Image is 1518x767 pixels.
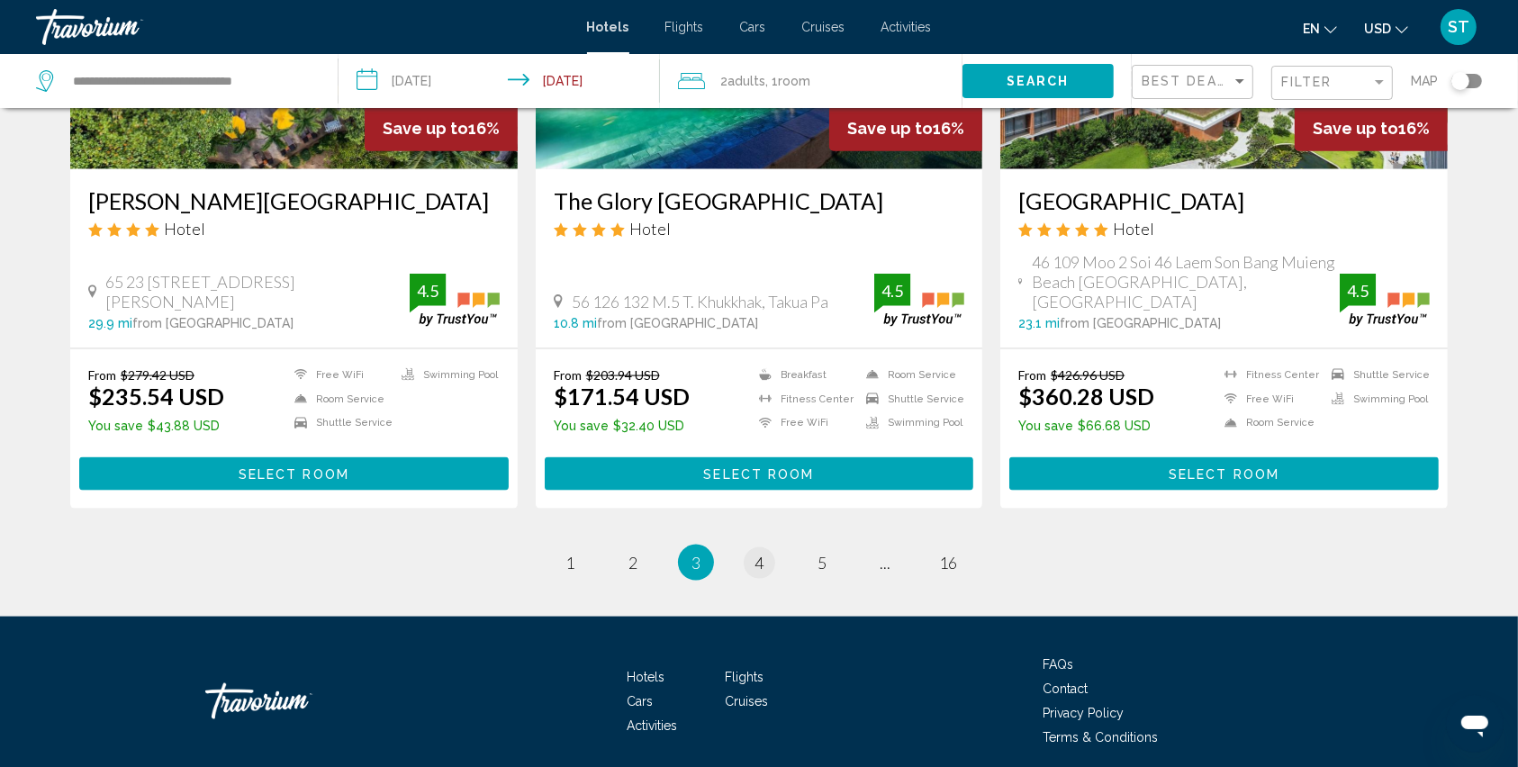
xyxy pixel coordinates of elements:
[164,219,205,239] span: Hotel
[754,553,764,573] span: 4
[1060,316,1221,330] span: from [GEOGRAPHIC_DATA]
[554,419,609,433] span: You save
[597,316,758,330] span: from [GEOGRAPHIC_DATA]
[410,280,446,302] div: 4.5
[818,553,827,573] span: 5
[1303,15,1337,41] button: Change language
[1142,75,1248,90] mat-select: Sort by
[554,187,965,214] h3: The Glory [GEOGRAPHIC_DATA]
[1303,22,1320,36] span: en
[393,367,500,383] li: Swimming Pool
[121,367,194,383] del: $279.42 USD
[1271,65,1393,102] button: Filter
[660,54,962,108] button: Travelers: 2 adults, 0 children
[587,20,629,34] a: Hotels
[88,383,224,410] ins: $235.54 USD
[285,367,393,383] li: Free WiFi
[1018,219,1430,239] div: 5 star Hotel
[1215,415,1323,430] li: Room Service
[572,292,828,311] span: 56 126 132 M.5 T. Khukkhak, Takua Pa
[554,219,965,239] div: 4 star Hotel
[881,20,932,34] span: Activities
[1043,706,1124,720] span: Privacy Policy
[1340,280,1376,302] div: 4.5
[1043,681,1088,696] a: Contact
[628,553,637,573] span: 2
[874,274,964,327] img: trustyou-badge.svg
[1364,22,1391,36] span: USD
[847,119,933,138] span: Save up to
[1043,657,1073,672] a: FAQs
[691,553,700,573] span: 3
[410,274,500,327] img: trustyou-badge.svg
[857,367,964,383] li: Room Service
[554,367,582,383] span: From
[728,74,766,88] span: Adults
[628,670,665,684] span: Hotels
[628,694,654,708] a: Cars
[766,68,811,94] span: , 1
[750,392,857,407] li: Fitness Center
[703,467,814,482] span: Select Room
[339,54,659,108] button: Check-in date: Sep 15, 2025 Check-out date: Sep 21, 2025
[628,718,678,733] a: Activities
[88,367,116,383] span: From
[874,280,910,302] div: 4.5
[545,457,974,491] button: Select Room
[1313,119,1398,138] span: Save up to
[1113,219,1154,239] span: Hotel
[285,392,393,407] li: Room Service
[88,187,500,214] a: [PERSON_NAME][GEOGRAPHIC_DATA]
[829,105,982,151] div: 16%
[1018,419,1073,433] span: You save
[779,74,811,88] span: Room
[740,20,766,34] a: Cars
[750,367,857,383] li: Breakfast
[665,20,704,34] a: Flights
[1018,367,1046,383] span: From
[1323,367,1430,383] li: Shuttle Service
[88,316,132,330] span: 29.9 mi
[726,670,764,684] a: Flights
[726,694,769,708] a: Cruises
[1435,8,1482,46] button: User Menu
[1215,392,1323,407] li: Free WiFi
[750,415,857,430] li: Free WiFi
[554,383,690,410] ins: $171.54 USD
[1411,68,1438,94] span: Map
[383,119,468,138] span: Save up to
[629,219,671,239] span: Hotel
[132,316,294,330] span: from [GEOGRAPHIC_DATA]
[1018,187,1430,214] a: [GEOGRAPHIC_DATA]
[1446,695,1504,753] iframe: Кнопка запуска окна обмена сообщениями
[554,419,690,433] p: $32.40 USD
[1215,367,1323,383] li: Fitness Center
[1009,457,1439,491] button: Select Room
[88,419,224,433] p: $43.88 USD
[962,64,1114,97] button: Search
[880,553,890,573] span: ...
[1281,75,1333,89] span: Filter
[88,219,500,239] div: 4 star Hotel
[1323,392,1430,407] li: Swimming Pool
[1340,274,1430,327] img: trustyou-badge.svg
[1043,730,1158,744] a: Terms & Conditions
[565,553,574,573] span: 1
[36,9,569,45] a: Travorium
[1438,73,1482,89] button: Toggle map
[88,419,143,433] span: You save
[545,462,974,482] a: Select Room
[1169,467,1279,482] span: Select Room
[79,462,509,482] a: Select Room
